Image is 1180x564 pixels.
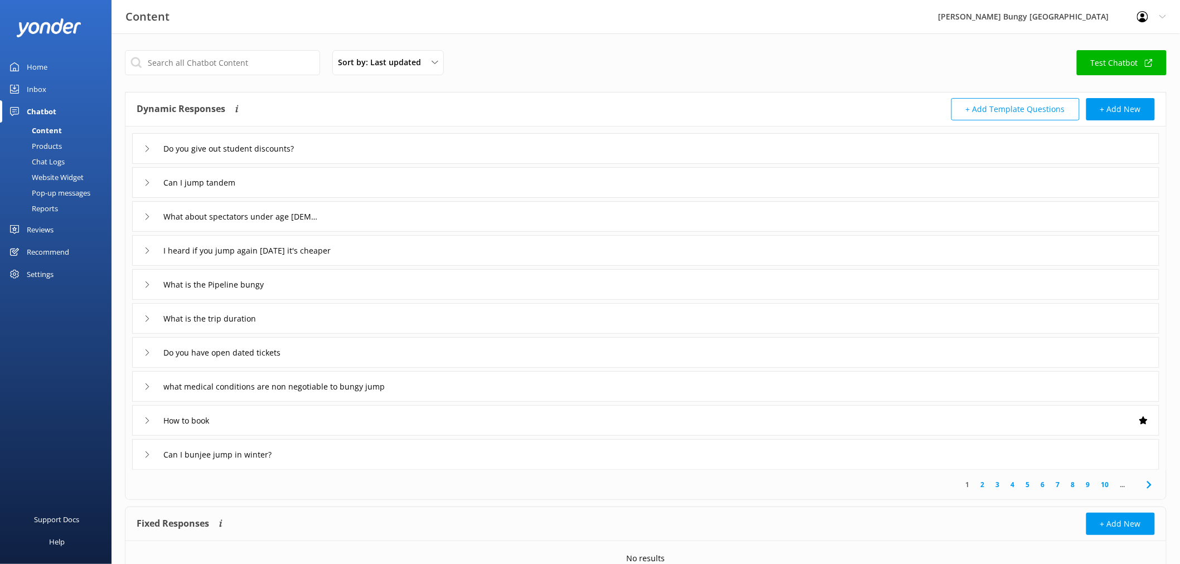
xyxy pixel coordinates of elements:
[125,8,170,26] h3: Content
[7,123,112,138] a: Content
[1086,513,1155,535] button: + Add New
[137,98,225,120] h4: Dynamic Responses
[49,531,65,553] div: Help
[7,169,84,185] div: Website Widget
[17,18,81,37] img: yonder-white-logo.png
[1005,479,1021,490] a: 4
[1081,479,1096,490] a: 9
[7,201,112,216] a: Reports
[27,263,54,285] div: Settings
[1051,479,1066,490] a: 7
[990,479,1005,490] a: 3
[975,479,990,490] a: 2
[1036,479,1051,490] a: 6
[7,185,90,201] div: Pop-up messages
[7,201,58,216] div: Reports
[35,508,80,531] div: Support Docs
[137,513,209,535] h4: Fixed Responses
[7,185,112,201] a: Pop-up messages
[27,56,47,78] div: Home
[7,138,62,154] div: Products
[7,154,65,169] div: Chat Logs
[1086,98,1155,120] button: + Add New
[7,154,112,169] a: Chat Logs
[1096,479,1115,490] a: 10
[27,241,69,263] div: Recommend
[1115,479,1131,490] span: ...
[27,100,56,123] div: Chatbot
[7,169,112,185] a: Website Widget
[27,218,54,241] div: Reviews
[1077,50,1167,75] a: Test Chatbot
[7,138,112,154] a: Products
[27,78,46,100] div: Inbox
[1021,479,1036,490] a: 5
[951,98,1080,120] button: + Add Template Questions
[1066,479,1081,490] a: 8
[338,56,428,69] span: Sort by: Last updated
[960,479,975,490] a: 1
[125,50,320,75] input: Search all Chatbot Content
[7,123,62,138] div: Content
